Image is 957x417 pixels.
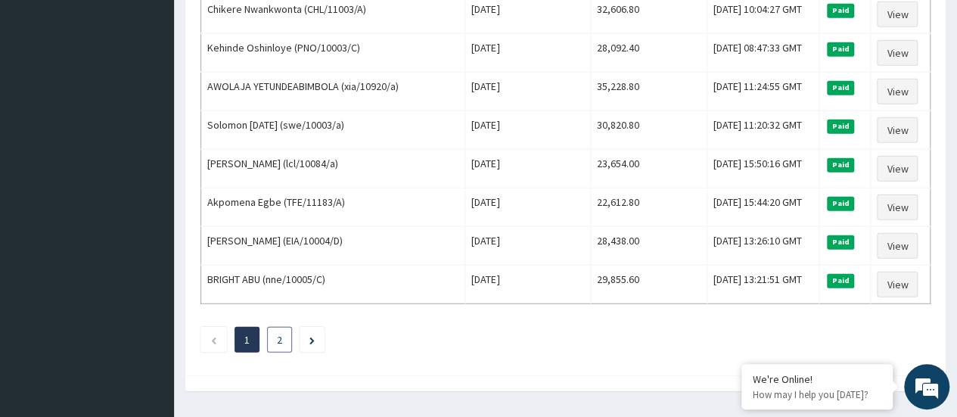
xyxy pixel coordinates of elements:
td: Kehinde Oshinloye (PNO/10003/C) [201,34,465,73]
a: View [877,2,918,27]
td: 28,438.00 [591,227,707,266]
a: View [877,79,918,104]
td: AWOLAJA YETUNDEABIMBOLA (xia/10920/a) [201,73,465,111]
div: Minimize live chat window [248,8,284,44]
div: We're Online! [753,372,881,386]
td: [DATE] [465,73,591,111]
p: How may I help you today? [753,388,881,401]
a: Previous page [210,333,217,347]
div: Chat with us now [79,85,254,104]
td: BRIGHT ABU (nne/10005/C) [201,266,465,304]
td: [DATE] 11:24:55 GMT [707,73,819,111]
a: Page 1 is your current page [244,333,250,347]
span: Paid [827,197,854,210]
span: Paid [827,120,854,133]
td: 29,855.60 [591,266,707,304]
td: 30,820.80 [591,111,707,150]
td: 23,654.00 [591,150,707,188]
td: [DATE] 08:47:33 GMT [707,34,819,73]
td: [DATE] 15:50:16 GMT [707,150,819,188]
td: 28,092.40 [591,34,707,73]
td: Solomon [DATE] (swe/10003/a) [201,111,465,150]
span: Paid [827,42,854,56]
td: [DATE] [465,266,591,304]
textarea: Type your message and hit 'Enter' [8,266,288,319]
span: Paid [827,81,854,95]
td: [DATE] [465,188,591,227]
a: View [877,40,918,66]
a: View [877,194,918,220]
a: View [877,156,918,182]
a: View [877,233,918,259]
td: 22,612.80 [591,188,707,227]
td: [DATE] 15:44:20 GMT [707,188,819,227]
td: [DATE] [465,34,591,73]
td: [PERSON_NAME] (lcl/10084/a) [201,150,465,188]
td: Akpomena Egbe (TFE/11183/A) [201,188,465,227]
td: [DATE] 11:20:32 GMT [707,111,819,150]
a: View [877,117,918,143]
a: View [877,272,918,297]
a: Page 2 [277,333,282,347]
td: [PERSON_NAME] (EIA/10004/D) [201,227,465,266]
td: 35,228.80 [591,73,707,111]
td: [DATE] 13:26:10 GMT [707,227,819,266]
img: d_794563401_company_1708531726252_794563401 [28,76,61,114]
span: Paid [827,158,854,172]
td: [DATE] [465,111,591,150]
span: Paid [827,4,854,17]
td: [DATE] [465,227,591,266]
span: Paid [827,274,854,288]
span: Paid [827,235,854,249]
td: [DATE] [465,150,591,188]
td: [DATE] 13:21:51 GMT [707,266,819,304]
a: Next page [309,333,315,347]
span: We're online! [88,117,209,269]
